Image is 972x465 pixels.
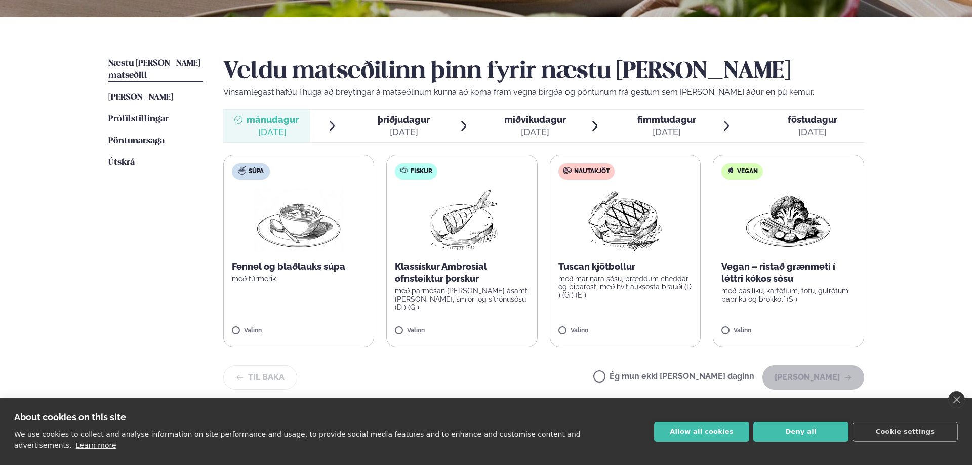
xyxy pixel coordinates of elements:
span: [PERSON_NAME] [108,93,173,102]
a: Pöntunarsaga [108,135,165,147]
div: [DATE] [247,126,299,138]
span: Súpa [249,167,264,176]
a: close [948,391,965,408]
span: mánudagur [247,114,299,125]
a: Learn more [76,441,116,449]
p: með marinara sósu, bræddum cheddar og piparosti með hvítlauksosta brauði (D ) (G ) (E ) [558,275,693,299]
span: Útskrá [108,158,135,167]
p: Klassískur Ambrosial ofnsteiktur þorskur [395,261,529,285]
div: [DATE] [637,126,696,138]
img: Soup.png [254,188,343,252]
span: miðvikudagur [504,114,566,125]
button: Til baka [223,365,297,390]
div: [DATE] [788,126,837,138]
div: [DATE] [504,126,566,138]
p: með túrmerik [232,275,366,283]
span: Fiskur [411,167,432,176]
img: soup.svg [238,166,246,175]
p: Vegan – ristað grænmeti í léttri kókos sósu [721,261,856,285]
p: með basilíku, kartöflum, tofu, gulrótum, papriku og brokkolí (S ) [721,287,856,303]
span: Pöntunarsaga [108,137,165,145]
span: Næstu [PERSON_NAME] matseðill [108,59,200,80]
button: Allow all cookies [654,422,749,442]
span: fimmtudagur [637,114,696,125]
img: Vegan.png [744,188,833,252]
a: [PERSON_NAME] [108,92,173,104]
span: Nautakjöt [574,167,610,176]
img: Vegan.svg [726,166,735,175]
span: Vegan [737,167,758,176]
p: Fennel og blaðlauks súpa [232,261,366,273]
p: Tuscan kjötbollur [558,261,693,273]
button: [PERSON_NAME] [762,365,864,390]
button: Deny all [753,422,848,442]
h2: Veldu matseðilinn þinn fyrir næstu [PERSON_NAME] [223,58,864,86]
img: Beef-Meat.png [580,188,670,252]
p: með parmesan [PERSON_NAME] ásamt [PERSON_NAME], smjöri og sítrónusósu (D ) (G ) [395,287,529,311]
span: þriðjudagur [378,114,430,125]
button: Cookie settings [853,422,958,442]
div: [DATE] [378,126,430,138]
a: Næstu [PERSON_NAME] matseðill [108,58,203,82]
span: föstudagur [788,114,837,125]
p: Vinsamlegast hafðu í huga að breytingar á matseðlinum kunna að koma fram vegna birgða og pöntunum... [223,86,864,98]
img: Fish.png [417,188,507,252]
a: Útskrá [108,157,135,169]
img: beef.svg [563,166,572,175]
span: Prófílstillingar [108,115,169,123]
a: Prófílstillingar [108,113,169,125]
strong: About cookies on this site [14,412,126,422]
p: We use cookies to collect and analyse information on site performance and usage, to provide socia... [14,430,581,449]
img: fish.svg [400,166,408,175]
